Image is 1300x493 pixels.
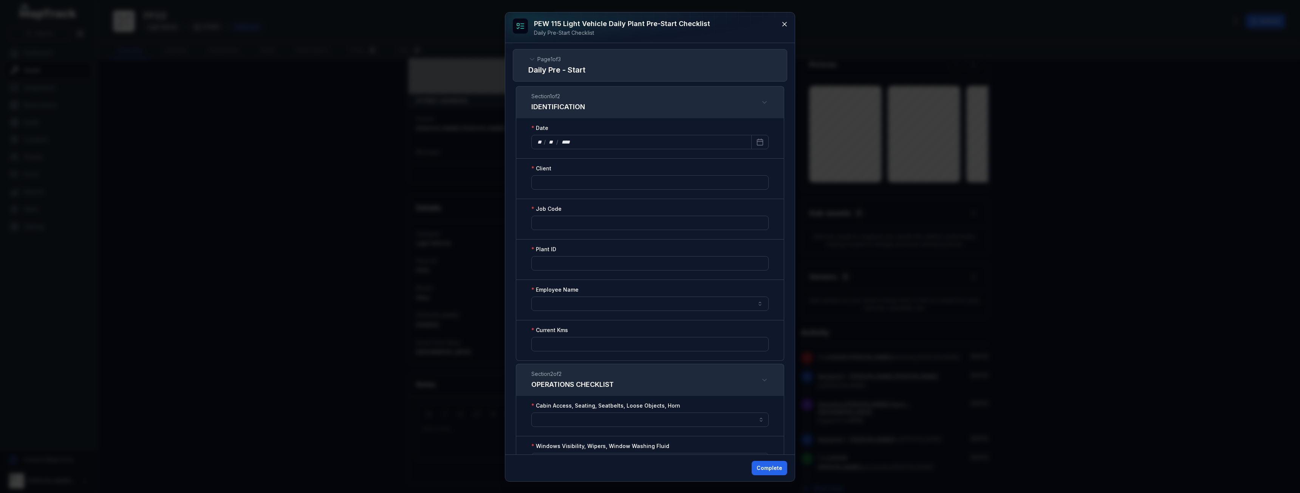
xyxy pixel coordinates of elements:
button: Calendar [751,135,769,149]
input: :r8j:-form-item-label [531,297,769,311]
span: Section 1 of 2 [531,93,585,100]
label: Plant ID [531,246,556,253]
h2: Daily Pre - Start [528,65,772,75]
label: Date [531,124,548,132]
input: :r8h:-form-item-label [531,216,769,230]
label: Cabin Access, Seating, Seatbelts, Loose Objects, Horn [531,402,680,410]
div: / [556,138,559,146]
div: Daily Pre-Start Checklist [534,29,710,37]
input: :r8n:-form-item-label [531,337,769,351]
button: Complete [752,461,787,475]
label: Windows Visibility, Wipers, Window Washing Fluid [531,442,669,450]
label: Employee Name [531,286,579,294]
label: Job Code [531,205,562,213]
button: Expand [760,376,769,384]
h3: IDENTIFICATION [531,102,585,112]
label: Client [531,165,551,172]
input: :r8i:-form-item-label [531,256,769,270]
div: day, [536,138,544,146]
h3: OPERATIONS CHECKLIST [531,379,614,390]
h3: PEW 115 Light Vehicle Daily Plant Pre-Start Checklist [534,19,710,29]
div: / [544,138,546,146]
div: month, [546,138,557,146]
label: Current Kms [531,326,568,334]
input: :r8g:-form-item-label [531,175,769,190]
button: Expand [760,98,769,107]
span: Section 2 of 2 [531,370,614,378]
div: year, [559,138,573,146]
span: Page 1 of 3 [537,56,561,63]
